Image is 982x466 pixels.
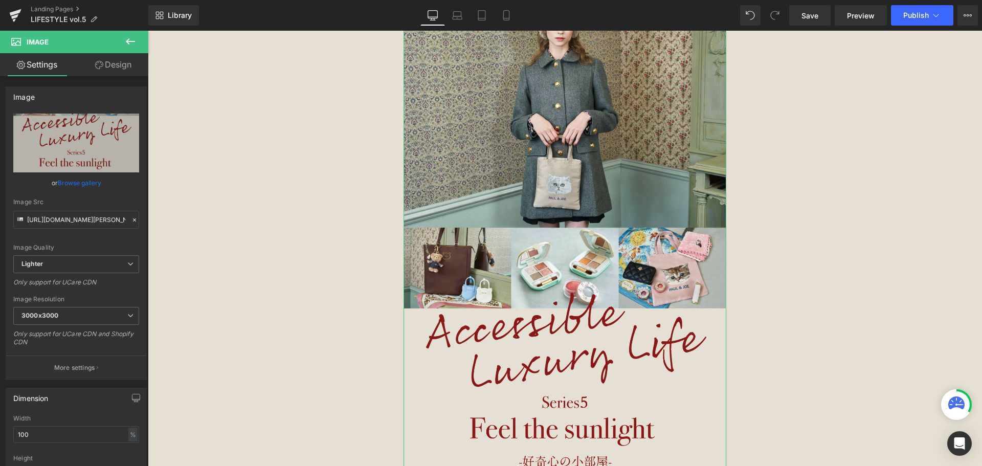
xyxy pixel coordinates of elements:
a: Laptop [445,5,470,26]
a: Design [76,53,150,76]
p: More settings [54,363,95,372]
a: Browse gallery [58,174,101,192]
div: Image Quality [13,244,139,251]
div: Image Src [13,198,139,206]
input: Link [13,211,139,229]
span: LIFESTYLE vol.5 [31,15,86,24]
div: or [13,177,139,188]
a: Preview [835,5,887,26]
div: Only support for UCare CDN [13,278,139,293]
span: Preview [847,10,875,21]
button: Redo [765,5,785,26]
button: Undo [740,5,761,26]
b: Lighter [21,260,43,268]
div: Only support for UCare CDN and Shopify CDN [13,330,139,353]
b: 3000x3000 [21,312,58,319]
div: Image [13,87,35,101]
button: More settings [6,356,146,380]
span: Publish [903,11,929,19]
div: Width [13,415,139,422]
a: Mobile [494,5,519,26]
button: Publish [891,5,953,26]
span: Library [168,11,192,20]
div: Image Resolution [13,296,139,303]
a: Desktop [420,5,445,26]
input: auto [13,426,139,443]
a: Landing Pages [31,5,148,13]
div: Open Intercom Messenger [947,431,972,456]
span: Image [27,38,49,46]
div: Dimension [13,388,49,403]
div: Height [13,455,139,462]
a: New Library [148,5,199,26]
a: Tablet [470,5,494,26]
span: Save [801,10,818,21]
div: % [128,428,138,441]
button: More [957,5,978,26]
